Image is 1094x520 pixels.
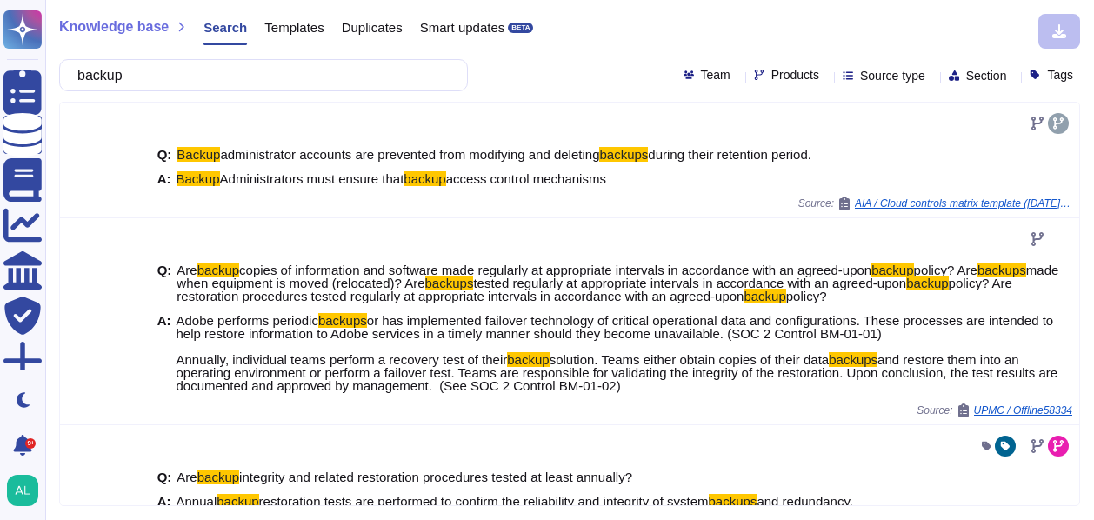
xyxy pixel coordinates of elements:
mark: Backup [177,171,220,186]
b: Q: [157,263,172,303]
span: Are [177,470,197,484]
mark: backup [871,263,913,277]
mark: backups [425,276,474,290]
span: UPMC / Offline58334 [974,405,1072,416]
span: Annual [177,494,217,509]
mark: backup [906,276,948,290]
span: AIA / Cloud controls matrix template ([DATE]) (1) [855,198,1072,209]
mark: backups [599,147,648,162]
div: BETA [508,23,533,33]
input: Search a question or template... [69,60,450,90]
span: administrator accounts are prevented from modifying and deleting [220,147,599,162]
mark: backup [404,171,445,186]
span: copies of information and software made regularly at appropriate intervals in accordance with an ... [239,263,871,277]
b: A: [157,172,171,185]
img: user [7,475,38,506]
span: and restore them into an operating environment or perform a failover test. Teams are responsible ... [177,352,1058,393]
mark: backups [709,494,757,509]
b: A: [157,495,171,508]
span: policy? [786,289,827,303]
span: policy? Are restoration procedures tested regularly at appropriate intervals in accordance with a... [177,276,1012,303]
b: A: [157,314,171,392]
div: 9+ [25,438,36,449]
mark: backup [744,289,785,303]
mark: backup [197,263,239,277]
b: Q: [157,148,172,161]
mark: Backup [177,147,220,162]
span: Search [203,21,247,34]
span: Knowledge base [59,20,169,34]
span: access control mechanisms [446,171,606,186]
span: Administrators must ensure that [220,171,404,186]
mark: backup [507,352,549,367]
span: Products [771,69,819,81]
span: tested regularly at appropriate intervals in accordance with an agreed-upon [473,276,906,290]
span: integrity and related restoration procedures tested at least annually? [239,470,632,484]
b: Q: [157,470,172,483]
span: Adobe performs periodic [177,313,318,328]
span: Section [966,70,1007,82]
span: Source: [917,403,1072,417]
span: during their retention period. [648,147,811,162]
span: Source type [860,70,925,82]
span: Tags [1047,69,1073,81]
span: Templates [264,21,324,34]
span: Smart updates [420,21,505,34]
button: user [3,471,50,510]
mark: backup [217,494,258,509]
mark: backups [829,352,877,367]
span: Are [177,263,197,277]
span: restoration tests are performed to confirm the reliability and integrity of system [259,494,709,509]
mark: backups [977,263,1026,277]
mark: backups [318,313,367,328]
span: or has implemented failover technology of critical operational data and configurations. These pro... [177,313,1054,367]
span: policy? Are [914,263,977,277]
span: made when equipment is moved (relocated)? Are [177,263,1058,290]
span: solution. Teams either obtain copies of their data [550,352,830,367]
span: and redundancy. [757,494,853,509]
mark: backup [197,470,239,484]
span: Team [701,69,730,81]
span: Source: [798,197,1072,210]
span: Duplicates [342,21,403,34]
